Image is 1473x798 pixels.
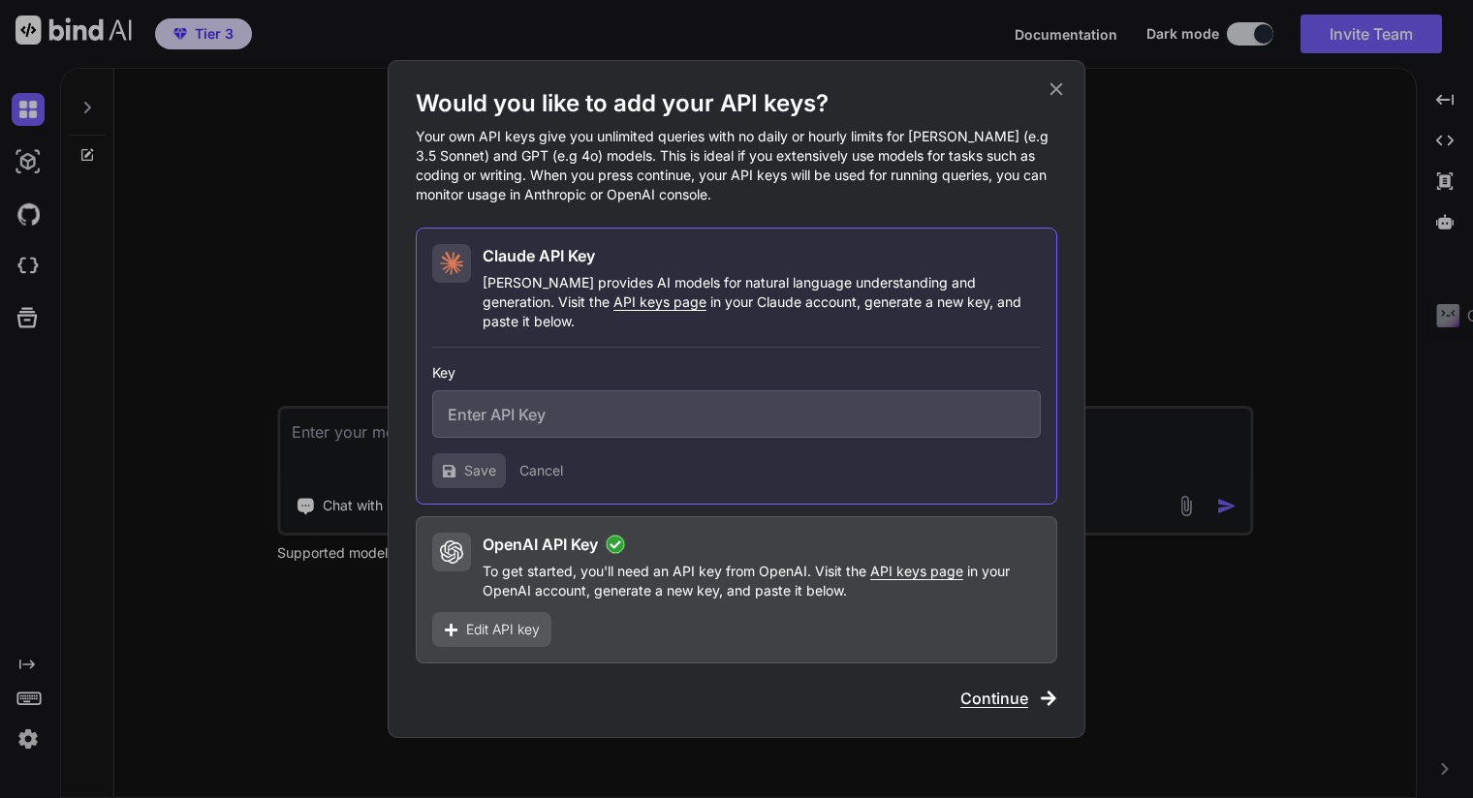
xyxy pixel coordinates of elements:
button: Cancel [519,461,563,480]
button: Save [432,453,506,488]
button: Continue [960,687,1057,710]
p: [PERSON_NAME] provides AI models for natural language understanding and generation. Visit the in ... [483,273,1041,331]
span: Edit API key [466,620,540,639]
span: Continue [960,687,1028,710]
h2: OpenAI API Key [483,533,598,556]
p: Your own API keys give you unlimited queries with no daily or hourly limits for [PERSON_NAME] (e.... [416,127,1057,204]
h3: Key [432,363,1041,383]
span: Save [464,461,496,480]
p: To get started, you'll need an API key from OpenAI. Visit the in your OpenAI account, generate a ... [483,562,1041,600]
h1: Would you like to add your API keys? [416,88,1057,119]
span: API keys page [613,293,706,310]
span: API keys page [870,563,963,579]
input: Enter API Key [432,390,1041,438]
h2: Claude API Key [483,244,595,267]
